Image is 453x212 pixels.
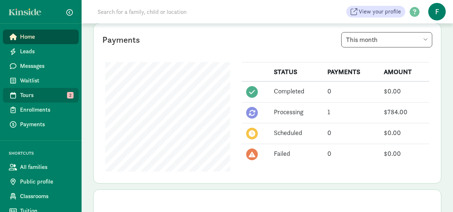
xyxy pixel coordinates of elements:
a: Classrooms [3,189,79,204]
a: View your profile [346,6,405,18]
a: Waitlist [3,73,79,88]
span: Waitlist [20,76,73,85]
div: 1 [327,107,375,117]
div: 0 [327,128,375,138]
div: $0.00 [384,128,425,138]
a: Leads [3,44,79,59]
span: View your profile [359,7,401,16]
a: Payments [3,117,79,132]
div: 0 [327,86,375,96]
div: Processing [274,107,319,117]
a: Messages [3,59,79,73]
span: 2 [67,92,74,99]
a: Home [3,30,79,44]
a: All families [3,160,79,174]
span: Payments [20,120,73,129]
th: STATUS [269,62,323,82]
span: Messages [20,62,73,70]
div: 0 [327,149,375,158]
span: Tours [20,91,73,100]
span: Home [20,32,73,41]
iframe: Chat Widget [417,177,453,212]
div: Payments [102,33,140,46]
div: Completed [274,86,319,96]
a: Enrollments [3,103,79,117]
th: AMOUNT [379,62,429,82]
span: Classrooms [20,192,73,201]
input: Search for a family, child or location [93,4,298,19]
a: Tours 2 [3,88,79,103]
div: $784.00 [384,107,425,117]
span: Leads [20,47,73,56]
span: f [428,3,446,20]
th: PAYMENTS [323,62,379,82]
div: Scheduled [274,128,319,138]
span: Public profile [20,177,73,186]
div: $0.00 [384,149,425,158]
span: All families [20,163,73,171]
span: Enrollments [20,105,73,114]
div: Failed [274,149,319,158]
div: $0.00 [384,86,425,96]
a: Public profile [3,174,79,189]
